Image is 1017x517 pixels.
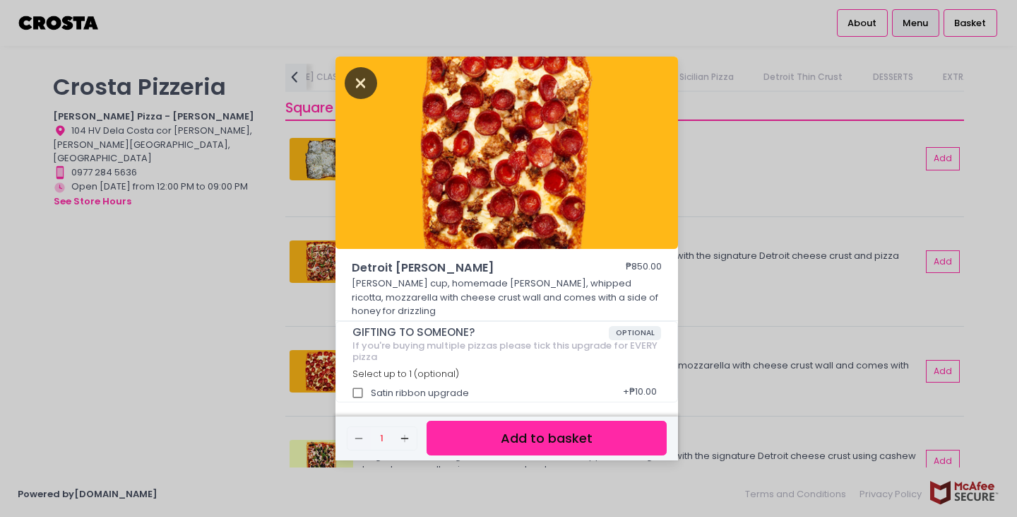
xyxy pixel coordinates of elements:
div: + ₱10.00 [618,380,661,407]
div: ₱850.00 [626,260,662,277]
button: Close [345,75,377,89]
div: If you're buying multiple pizzas please tick this upgrade for EVERY pizza [352,340,662,362]
button: Add to basket [427,421,667,455]
span: GIFTING TO SOMEONE? [352,326,609,339]
span: OPTIONAL [609,326,662,340]
img: Detroit Roni Salciccia [335,57,678,249]
span: Select up to 1 (optional) [352,368,459,380]
p: [PERSON_NAME] cup, homemade [PERSON_NAME], whipped ricotta, mozzarella with cheese crust wall and... [352,277,662,318]
span: Detroit [PERSON_NAME] [352,260,585,277]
